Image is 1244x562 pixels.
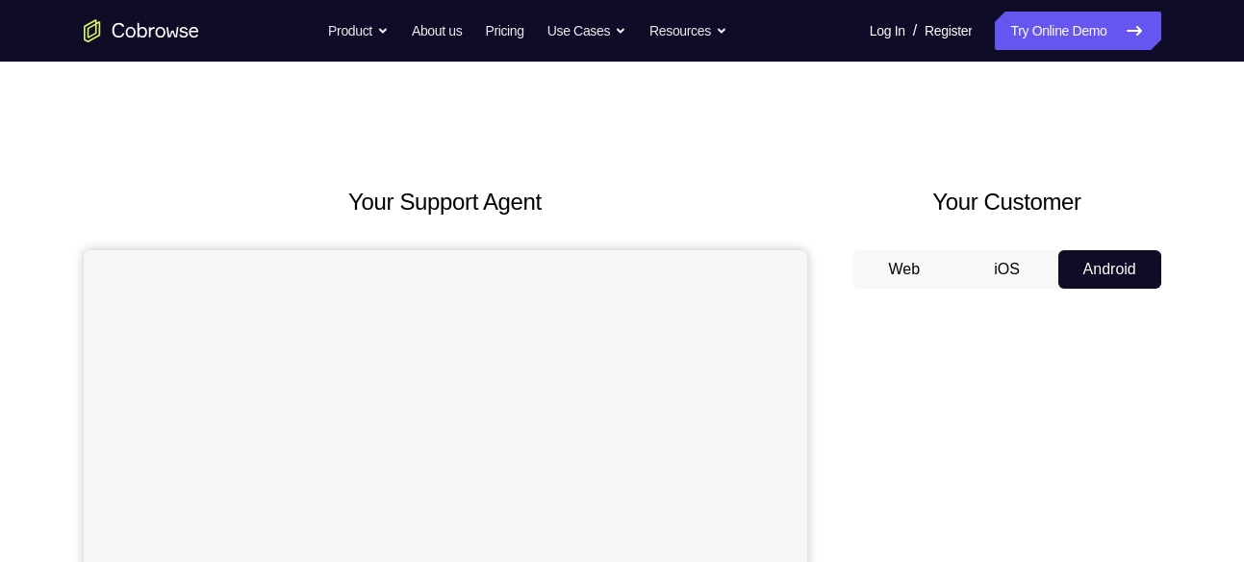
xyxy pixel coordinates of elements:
button: iOS [955,250,1058,289]
span: / [913,19,917,42]
button: Android [1058,250,1161,289]
a: About us [412,12,462,50]
a: Pricing [485,12,523,50]
button: Resources [649,12,727,50]
a: Register [925,12,972,50]
button: Use Cases [547,12,626,50]
a: Log In [870,12,905,50]
h2: Your Support Agent [84,185,807,219]
h2: Your Customer [853,185,1161,219]
button: Web [853,250,956,289]
button: Product [328,12,389,50]
a: Go to the home page [84,19,199,42]
a: Try Online Demo [995,12,1160,50]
